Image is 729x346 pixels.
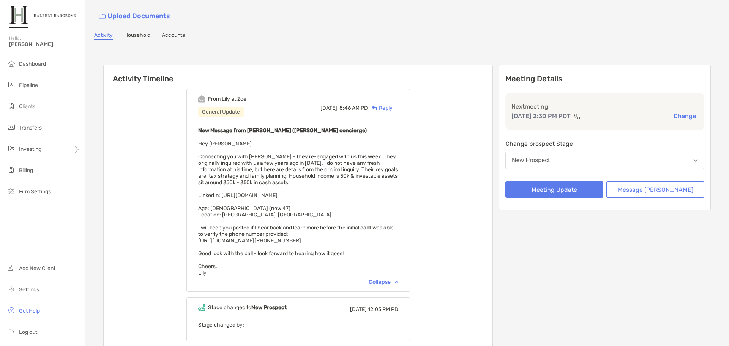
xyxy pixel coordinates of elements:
img: billing icon [7,165,16,174]
a: Accounts [162,32,185,40]
img: dashboard icon [7,59,16,68]
img: add_new_client icon [7,263,16,272]
span: [PERSON_NAME]! [9,41,80,47]
span: [DATE], [320,105,338,111]
span: Log out [19,329,37,335]
span: 12:05 PM PD [368,306,398,313]
img: firm-settings icon [7,186,16,196]
p: Change prospect Stage [505,139,704,149]
button: Message [PERSON_NAME] [606,181,704,198]
img: Reply icon [372,106,377,111]
span: 8:46 AM PD [339,105,368,111]
div: General Update [198,107,244,117]
b: New Prospect [251,304,287,311]
p: Next meeting [511,102,698,111]
span: Dashboard [19,61,46,67]
p: Stage changed by: [198,320,398,330]
button: Meeting Update [505,181,603,198]
span: Investing [19,146,41,152]
img: Event icon [198,304,205,311]
div: Reply [368,104,393,112]
span: Hey [PERSON_NAME], Connecting you with [PERSON_NAME] - they re-engaged with us this week. They or... [198,141,398,276]
img: settings icon [7,284,16,294]
b: New Message from [PERSON_NAME] ([PERSON_NAME] concierge) [198,127,367,134]
span: Get Help [19,308,40,314]
span: Add New Client [19,265,55,272]
img: investing icon [7,144,16,153]
a: Household [124,32,150,40]
span: Pipeline [19,82,38,88]
span: Clients [19,103,35,110]
img: get-help icon [7,306,16,315]
span: Firm Settings [19,188,51,195]
button: Change [671,112,698,120]
img: clients icon [7,101,16,111]
span: Settings [19,286,39,293]
p: Meeting Details [505,74,704,84]
img: communication type [574,113,581,119]
div: Collapse [369,279,398,285]
div: Stage changed to [208,304,287,311]
a: Upload Documents [94,8,175,24]
img: Zoe Logo [9,3,76,30]
img: logout icon [7,327,16,336]
img: Chevron icon [395,281,398,283]
img: Event icon [198,95,205,103]
a: Activity [94,32,113,40]
div: From Lily at Zoe [208,96,246,102]
span: Billing [19,167,33,174]
img: pipeline icon [7,80,16,89]
span: Transfers [19,125,42,131]
button: New Prospect [505,152,704,169]
h6: Activity Timeline [104,65,492,83]
span: [DATE] [350,306,367,313]
p: [DATE] 2:30 PM PDT [511,111,571,121]
div: New Prospect [512,157,550,164]
img: button icon [99,14,106,19]
img: Open dropdown arrow [693,159,698,162]
img: transfers icon [7,123,16,132]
